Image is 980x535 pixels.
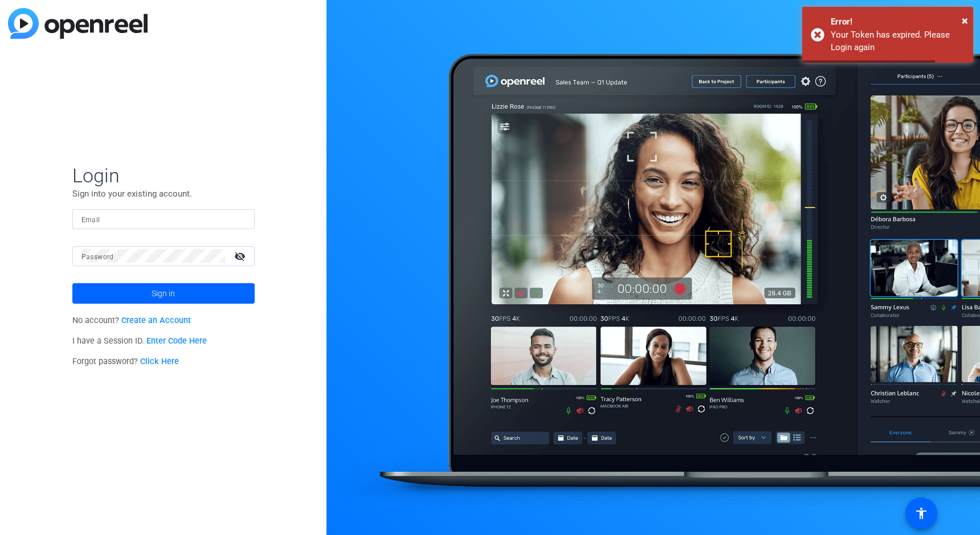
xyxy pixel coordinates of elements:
span: Login [72,164,255,187]
mat-label: Email [81,216,100,224]
input: Enter Email Address [81,212,246,226]
a: Click Here [140,357,179,366]
mat-icon: visibility_off [227,248,255,264]
mat-label: Password [81,253,114,261]
button: Close [962,12,968,29]
mat-icon: accessibility [914,507,928,520]
div: Your Token has expired. Please Login again [831,28,965,54]
button: Sign in [72,283,255,304]
p: Sign into your existing account. [72,187,255,200]
img: blue-gradient.svg [8,8,148,39]
span: × [962,14,968,27]
div: Error! [831,15,965,28]
span: Forgot password? [72,357,179,366]
span: No account? [72,316,191,325]
span: I have a Session ID. [72,336,207,346]
a: Enter Code Here [146,336,207,346]
span: Sign in [152,279,175,308]
a: Create an Account [121,316,191,325]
